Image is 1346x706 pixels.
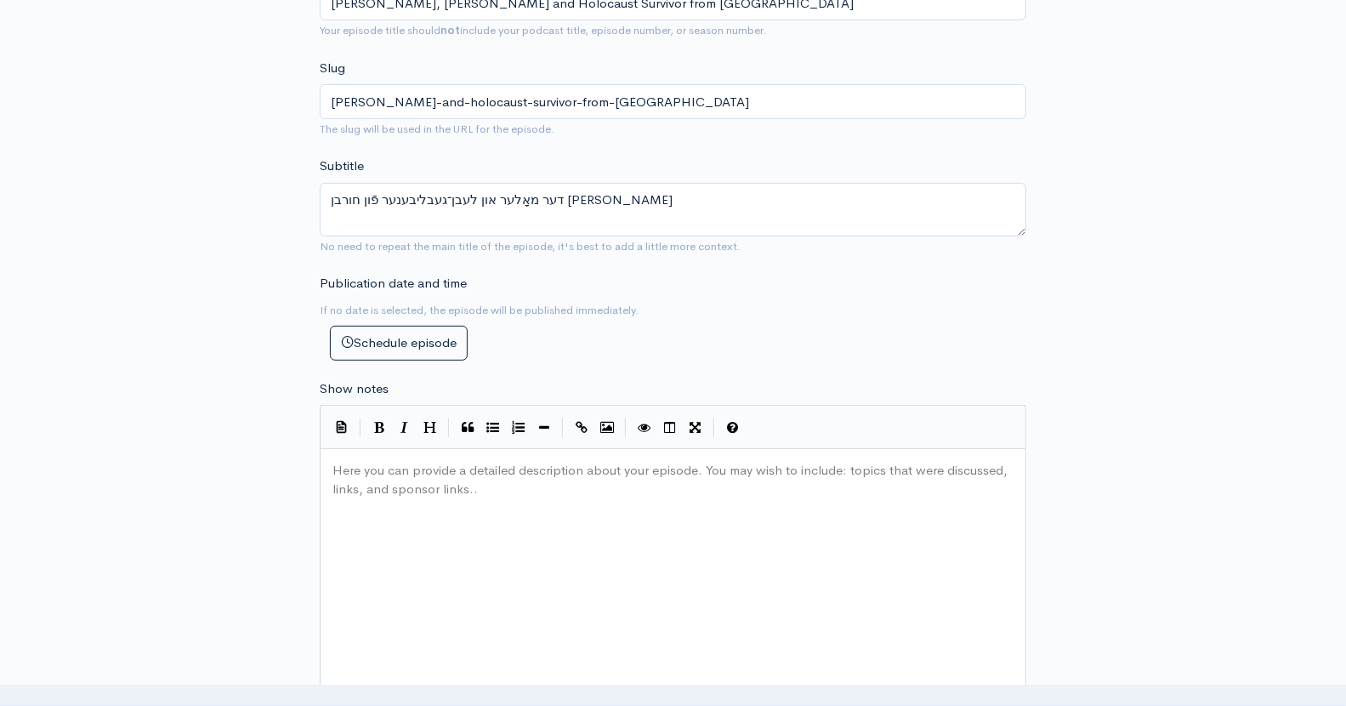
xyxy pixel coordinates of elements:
button: Create Link [569,415,594,441]
i: | [625,418,627,438]
small: If no date is selected, the episode will be published immediately. [320,303,639,317]
label: Slug [320,59,345,78]
input: title-of-episode [320,84,1026,119]
label: Show notes [320,379,389,399]
button: Markdown Guide [720,415,746,441]
button: Quote [455,415,480,441]
button: Toggle Fullscreen [683,415,708,441]
small: No need to repeat the main title of the episode, it's best to add a little more context. [320,239,741,253]
button: Bold [366,415,392,441]
button: Italic [392,415,417,441]
button: Schedule episode [330,326,468,361]
button: Heading [417,415,443,441]
strong: not [440,23,460,37]
button: Generic List [480,415,506,441]
button: Insert Image [594,415,620,441]
label: Subtitle [320,157,364,176]
i: | [448,418,450,438]
i: | [562,418,564,438]
button: Insert Show Notes Template [329,413,355,439]
button: Insert Horizontal Line [531,415,557,441]
small: Your episode title should include your podcast title, episode number, or season number. [320,23,767,37]
i: | [360,418,361,438]
button: Numbered List [506,415,531,441]
button: Toggle Side by Side [657,415,683,441]
label: Publication date and time [320,274,467,293]
i: | [713,418,715,438]
button: Toggle Preview [632,415,657,441]
small: The slug will be used in the URL for the episode. [320,122,554,136]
